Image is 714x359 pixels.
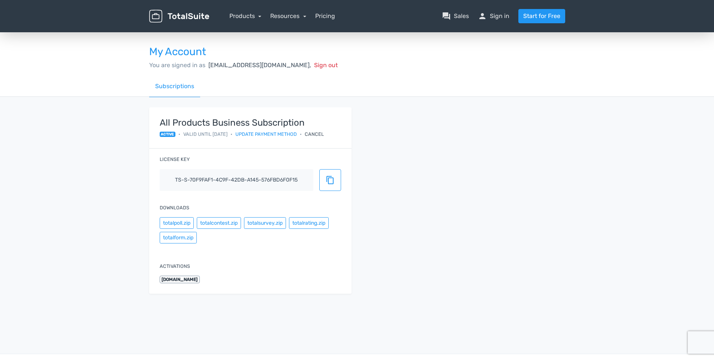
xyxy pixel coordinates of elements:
[289,217,329,229] button: totalrating.zip
[305,131,324,138] div: Cancel
[518,9,565,23] a: Start for Free
[183,131,228,138] span: Valid until [DATE]
[235,131,297,138] a: Update payment method
[244,217,286,229] button: totalsurvey.zip
[149,10,209,23] img: TotalSuite for WordPress
[160,232,197,243] button: totalform.zip
[197,217,241,229] button: totalcontest.zip
[160,132,176,137] span: active
[300,131,302,138] span: •
[442,12,451,21] span: question_answer
[315,12,335,21] a: Pricing
[478,12,509,21] a: personSign in
[231,131,232,138] span: •
[160,263,190,270] label: Activations
[149,62,205,69] span: You are signed in as
[270,12,306,20] a: Resources
[442,12,469,21] a: question_answerSales
[149,76,200,97] a: Subscriptions
[160,217,194,229] button: totalpoll.zip
[478,12,487,21] span: person
[314,62,338,69] span: Sign out
[160,276,200,283] span: [DOMAIN_NAME]
[178,131,180,138] span: •
[160,118,324,128] strong: All Products Business Subscription
[229,12,262,20] a: Products
[319,169,341,191] button: content_copy
[149,46,565,58] h3: My Account
[160,204,189,211] label: Downloads
[160,156,190,163] label: License key
[326,176,335,185] span: content_copy
[208,62,311,69] span: [EMAIL_ADDRESS][DOMAIN_NAME],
